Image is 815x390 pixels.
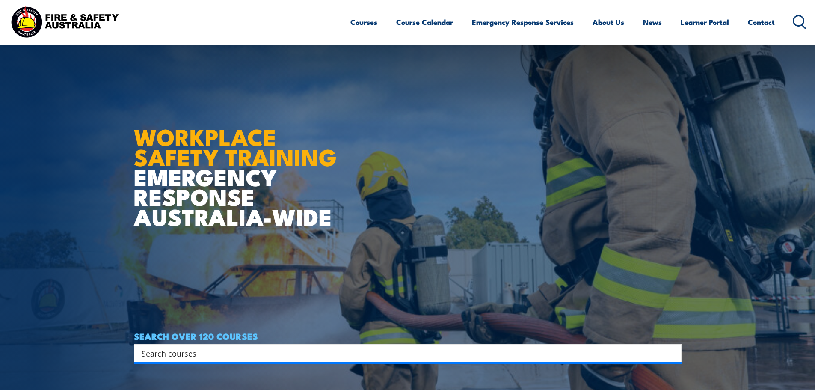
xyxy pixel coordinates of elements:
a: Learner Portal [681,11,729,33]
input: Search input [142,347,663,360]
a: News [643,11,662,33]
strong: WORKPLACE SAFETY TRAINING [134,118,337,174]
a: Contact [748,11,775,33]
button: Search magnifier button [667,347,679,359]
h4: SEARCH OVER 120 COURSES [134,331,682,341]
a: Emergency Response Services [472,11,574,33]
form: Search form [143,347,664,359]
a: Course Calendar [396,11,453,33]
h1: EMERGENCY RESPONSE AUSTRALIA-WIDE [134,105,343,226]
a: About Us [593,11,624,33]
a: Courses [350,11,377,33]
